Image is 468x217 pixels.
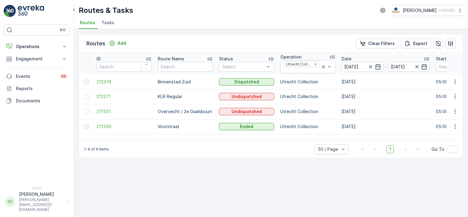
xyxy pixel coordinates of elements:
span: Routes [80,20,95,26]
div: Toggle Row Selected [84,94,89,99]
a: Reports [4,82,70,95]
p: Overvecht / 2e Daalsbuurt [158,108,213,115]
span: Tasks [101,20,114,26]
p: Undispatched [232,93,262,100]
p: Add [118,40,126,46]
input: Search [158,62,213,72]
p: Status [219,56,233,62]
button: Export [401,39,431,48]
td: [DATE] [338,74,433,89]
p: Voorstraat [158,124,213,130]
p: Utrecht Collection [280,79,335,85]
input: Search [96,62,152,72]
p: Routes & Tasks [79,6,133,15]
input: dd/mm/yyyy [342,62,383,72]
button: Clear Filters [356,39,398,48]
p: Operation [280,54,301,60]
p: [PERSON_NAME] [403,7,437,13]
p: Operations [16,44,58,50]
p: 99 [61,74,66,79]
img: basis-logo_rgb2x.png [391,7,400,14]
p: Reports [16,86,67,92]
p: Ended [240,124,253,130]
button: Engagement [4,53,70,65]
p: Route Name [158,56,184,62]
a: 211550 [96,124,152,130]
p: Utrecht Collection [280,108,335,115]
p: ID [96,56,101,62]
p: Clear Filters [368,40,395,47]
button: Operations [4,40,70,53]
td: [DATE] [338,119,433,134]
input: dd/mm/yyyy [388,62,430,72]
p: Utrecht Collection [280,93,335,100]
a: 211551 [96,108,152,115]
p: Date [342,56,352,62]
div: SS [5,197,15,207]
div: Toggle Row Selected [84,124,89,129]
p: KLR Regular [158,93,213,100]
td: [DATE] [338,89,433,104]
span: Go To [432,146,444,152]
p: 1-4 of 4 items [84,147,109,152]
span: v 1.51.1 [4,186,70,190]
p: Utrecht Collection [280,124,335,130]
span: 1 [387,145,394,153]
img: logo_light-DOdMpM7g.png [18,5,44,17]
button: SS[PERSON_NAME][PERSON_NAME][EMAIL_ADDRESS][DOMAIN_NAME] [4,191,70,212]
button: Undispatched [219,108,274,115]
p: Start Time [436,56,459,62]
p: Export [413,40,427,47]
a: 212374 [96,79,152,85]
button: Dispatched [219,78,274,86]
p: Documents [16,98,67,104]
button: [PERSON_NAME](+02:00) [391,5,463,16]
p: Select [222,64,265,70]
p: [PERSON_NAME] [19,191,64,197]
p: Routes [86,39,105,48]
div: Utrecht Collection [284,61,312,67]
p: Binnenstad Zuid [158,79,213,85]
p: - [385,63,387,70]
p: ( +02:00 ) [439,8,455,13]
p: ⌘B [59,28,66,32]
p: Dispatched [234,79,259,85]
a: Events99 [4,70,70,82]
button: Ended [219,123,274,130]
p: Undispatched [232,108,262,115]
button: Undispatched [219,93,274,100]
div: Toggle Row Selected [84,79,89,84]
button: Add [107,40,129,47]
img: logo [4,5,16,17]
td: [DATE] [338,104,433,119]
p: Events [16,73,56,79]
a: Documents [4,95,70,107]
div: Remove Utrecht Collection [312,62,319,67]
p: Engagement [16,56,58,62]
a: 212271 [96,93,152,100]
p: [PERSON_NAME][EMAIL_ADDRESS][DOMAIN_NAME] [19,197,64,212]
div: Toggle Row Selected [84,109,89,114]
